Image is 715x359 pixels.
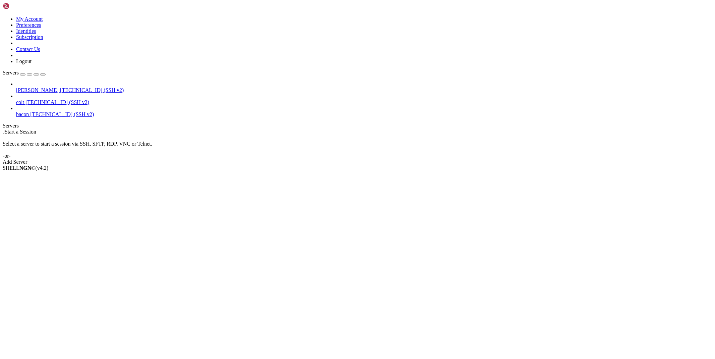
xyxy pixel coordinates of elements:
[3,70,19,75] span: Servers
[3,135,712,159] div: Select a server to start a session via SSH, SFTP, RDP, VNC or Telnet. -or-
[16,46,40,52] a: Contact Us
[3,3,41,9] img: Shellngn
[30,111,94,117] span: [TECHNICAL_ID] (SSH v2)
[16,87,712,93] a: [PERSON_NAME] [TECHNICAL_ID] (SSH v2)
[16,105,712,117] li: bacon [TECHNICAL_ID] (SSH v2)
[60,87,124,93] span: [TECHNICAL_ID] (SSH v2)
[19,165,32,171] b: NGN
[3,159,712,165] div: Add Server
[36,165,49,171] span: 4.2.0
[16,58,32,64] a: Logout
[16,34,43,40] a: Subscription
[3,129,5,135] span: 
[16,99,712,105] a: colt [TECHNICAL_ID] (SSH v2)
[16,87,59,93] span: [PERSON_NAME]
[16,111,29,117] span: bacon
[3,70,46,75] a: Servers
[3,165,48,171] span: SHELL ©
[5,129,36,135] span: Start a Session
[16,99,24,105] span: colt
[16,111,712,117] a: bacon [TECHNICAL_ID] (SSH v2)
[16,28,36,34] a: Identities
[16,22,41,28] a: Preferences
[25,99,89,105] span: [TECHNICAL_ID] (SSH v2)
[3,123,712,129] div: Servers
[16,93,712,105] li: colt [TECHNICAL_ID] (SSH v2)
[16,81,712,93] li: [PERSON_NAME] [TECHNICAL_ID] (SSH v2)
[16,16,43,22] a: My Account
